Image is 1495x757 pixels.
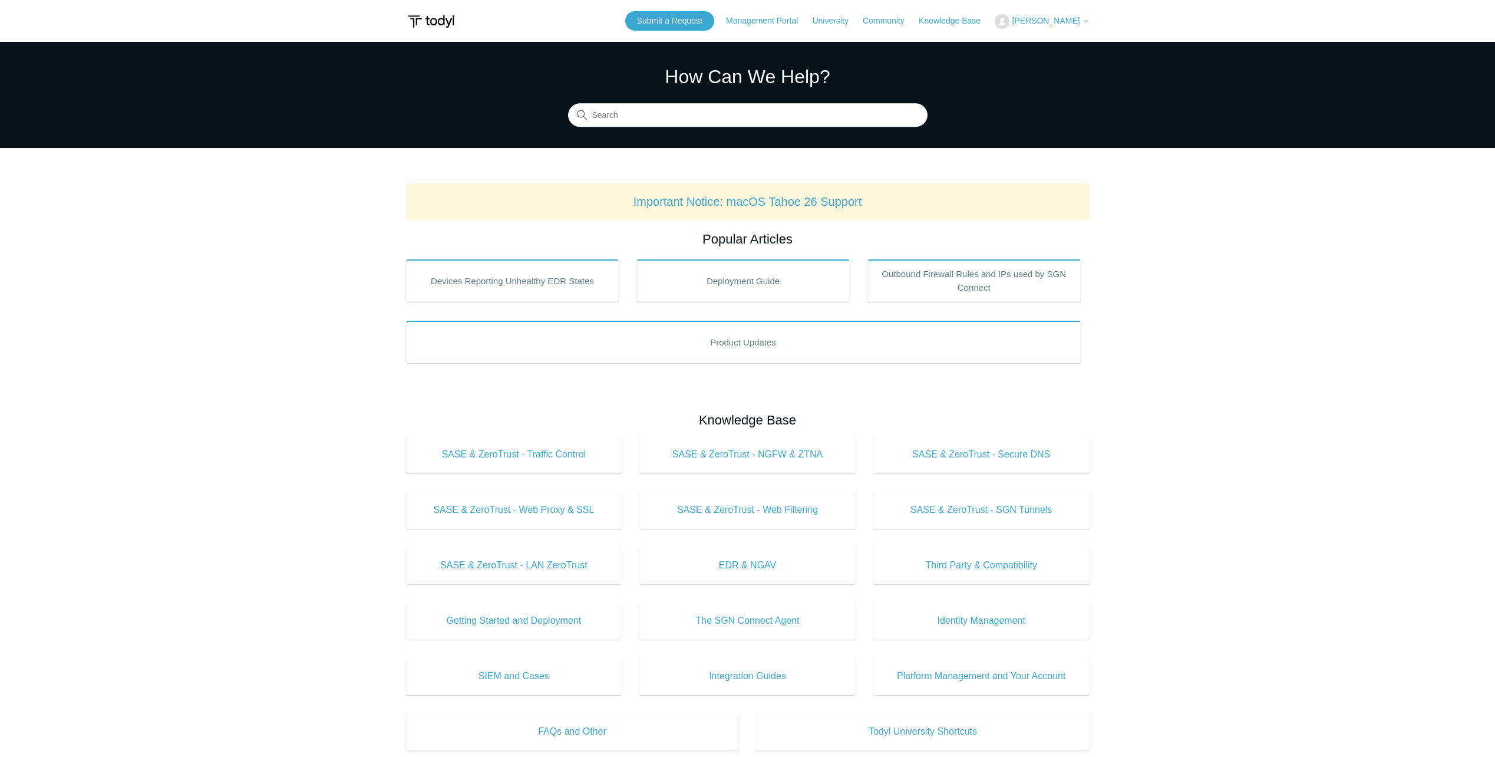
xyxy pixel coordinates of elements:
[636,259,850,302] a: Deployment Guide
[424,614,605,628] span: Getting Started and Deployment
[1012,16,1080,25] span: [PERSON_NAME]
[919,15,992,27] a: Knowledge Base
[891,447,1072,462] span: SASE & ZeroTrust - Secure DNS
[406,11,456,32] img: Todyl Support Center Help Center home page
[657,447,838,462] span: SASE & ZeroTrust - NGFW & ZTNA
[424,447,605,462] span: SASE & ZeroTrust - Traffic Control
[891,614,1072,628] span: Identity Management
[757,713,1090,751] a: Todyl University Shortcuts
[657,558,838,572] span: EDR & NGAV
[639,436,856,473] a: SASE & ZeroTrust - NGFW & ZTNA
[406,713,739,751] a: FAQs and Other
[406,229,1090,249] h2: Popular Articles
[406,321,1081,363] a: Product Updates
[406,657,622,695] a: SIEM and Cases
[424,669,605,683] span: SIEM and Cases
[568,62,928,91] h1: How Can We Help?
[873,602,1090,640] a: Identity Management
[406,602,622,640] a: Getting Started and Deployment
[406,547,622,584] a: SASE & ZeroTrust - LAN ZeroTrust
[657,503,838,517] span: SASE & ZeroTrust - Web Filtering
[424,725,721,739] span: FAQs and Other
[863,15,916,27] a: Community
[639,491,856,529] a: SASE & ZeroTrust - Web Filtering
[995,14,1089,29] button: [PERSON_NAME]
[406,491,622,529] a: SASE & ZeroTrust - Web Proxy & SSL
[657,614,838,628] span: The SGN Connect Agent
[873,547,1090,584] a: Third Party & Compatibility
[424,558,605,572] span: SASE & ZeroTrust - LAN ZeroTrust
[639,547,856,584] a: EDR & NGAV
[639,657,856,695] a: Integration Guides
[639,602,856,640] a: The SGN Connect Agent
[424,503,605,517] span: SASE & ZeroTrust - Web Proxy & SSL
[406,259,619,302] a: Devices Reporting Unhealthy EDR States
[873,436,1090,473] a: SASE & ZeroTrust - Secure DNS
[625,11,714,31] a: Submit a Request
[633,195,862,208] a: Important Notice: macOS Tahoe 26 Support
[406,436,622,473] a: SASE & ZeroTrust - Traffic Control
[726,15,810,27] a: Management Portal
[873,491,1090,529] a: SASE & ZeroTrust - SGN Tunnels
[657,669,838,683] span: Integration Guides
[873,657,1090,695] a: Platform Management and Your Account
[568,104,928,127] input: Search
[891,503,1072,517] span: SASE & ZeroTrust - SGN Tunnels
[812,15,860,27] a: University
[774,725,1072,739] span: Todyl University Shortcuts
[891,669,1072,683] span: Platform Management and Your Account
[406,410,1090,430] h2: Knowledge Base
[867,259,1081,302] a: Outbound Firewall Rules and IPs used by SGN Connect
[891,558,1072,572] span: Third Party & Compatibility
